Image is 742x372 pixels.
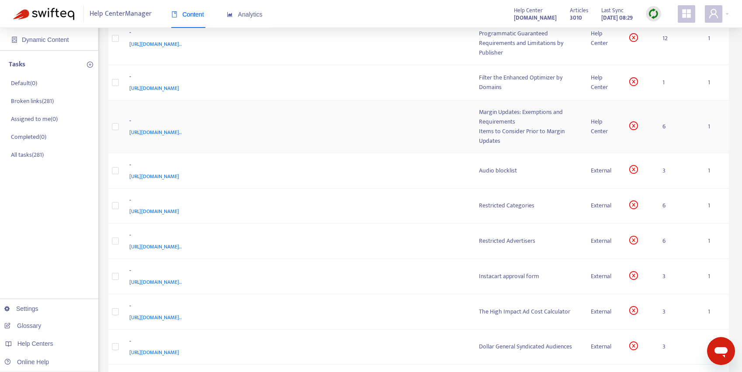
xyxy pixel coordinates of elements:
a: Online Help [4,358,49,365]
span: [URL][DOMAIN_NAME] [129,207,179,216]
p: Default ( 0 ) [11,79,37,88]
div: Audio blocklist [479,166,577,176]
span: Articles [570,6,588,15]
img: sync.dc5367851b00ba804db3.png [648,8,659,19]
div: - [129,231,462,242]
div: Instacart approval form [479,272,577,281]
p: Tasks [9,59,25,70]
a: Glossary [4,322,41,329]
div: External [591,272,615,281]
td: 6 [655,224,701,259]
span: appstore [681,8,692,19]
div: Restricted Categories [479,201,577,210]
td: 1 [701,12,729,65]
div: Help Center [591,73,615,92]
span: [URL][DOMAIN_NAME] [129,348,179,357]
td: 6 [655,100,701,153]
span: area-chart [227,11,233,17]
p: All tasks ( 281 ) [11,150,44,159]
div: Items to Consider Prior to Margin Updates [479,127,577,146]
div: - [129,28,462,39]
div: Help Center [591,29,615,48]
div: Dollar General Syndicated Audiences [479,342,577,351]
div: - [129,196,462,207]
iframe: Button to launch messaging window [707,337,735,365]
span: close-circle [629,165,638,174]
span: close-circle [629,33,638,42]
span: Help Center [514,6,543,15]
td: 1 [701,259,729,294]
span: user [708,8,719,19]
td: 1 [701,330,729,365]
strong: [DATE] 08:29 [601,13,633,23]
td: 3 [655,294,701,330]
td: 3 [655,259,701,294]
p: Completed ( 0 ) [11,132,46,141]
span: close-circle [629,271,638,280]
td: 1 [701,224,729,259]
span: container [11,37,17,43]
span: close-circle [629,236,638,245]
div: Margin Updates: Exemptions and Requirements [479,107,577,127]
div: External [591,166,615,176]
span: book [171,11,177,17]
div: - [129,301,462,313]
td: 3 [655,330,701,365]
span: [URL][DOMAIN_NAME].. [129,313,182,322]
span: [URL][DOMAIN_NAME].. [129,278,182,286]
span: Content [171,11,204,18]
td: 6 [655,189,701,224]
span: [URL][DOMAIN_NAME].. [129,242,182,251]
div: - [129,72,462,83]
span: [URL][DOMAIN_NAME].. [129,128,182,137]
span: Help Center Manager [90,6,152,22]
strong: 3010 [570,13,582,23]
div: External [591,342,615,351]
div: - [129,160,462,172]
div: External [591,201,615,210]
td: 1 [701,65,729,100]
span: Analytics [227,11,263,18]
div: - [129,266,462,277]
td: 1 [701,100,729,153]
div: - [129,337,462,348]
td: 3 [655,153,701,189]
div: External [591,236,615,246]
a: Settings [4,305,38,312]
span: [URL][DOMAIN_NAME].. [129,40,182,48]
div: The High Impact Ad Cost Calculator [479,307,577,317]
span: [URL][DOMAIN_NAME] [129,172,179,181]
td: 1 [701,189,729,224]
div: Filter the Enhanced Optimizer by Domains [479,73,577,92]
span: Last Sync [601,6,624,15]
span: plus-circle [87,62,93,68]
span: close-circle [629,341,638,350]
p: Assigned to me ( 0 ) [11,114,58,124]
span: Help Centers [17,340,53,347]
span: close-circle [629,306,638,315]
div: External [591,307,615,317]
div: - [129,116,462,127]
td: 1 [655,65,701,100]
a: [DOMAIN_NAME] [514,13,557,23]
span: close-circle [629,77,638,86]
span: close-circle [629,121,638,130]
span: [URL][DOMAIN_NAME] [129,84,179,93]
div: Programmatic Guaranteed Requirements and Limitations by Publisher [479,29,577,58]
div: Help Center [591,117,615,136]
p: Broken links ( 281 ) [11,96,54,106]
div: Restricted Advertisers [479,236,577,246]
td: 1 [701,153,729,189]
td: 1 [701,294,729,330]
span: Dynamic Content [22,36,69,43]
td: 12 [655,12,701,65]
img: Swifteq [13,8,74,20]
span: close-circle [629,200,638,209]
